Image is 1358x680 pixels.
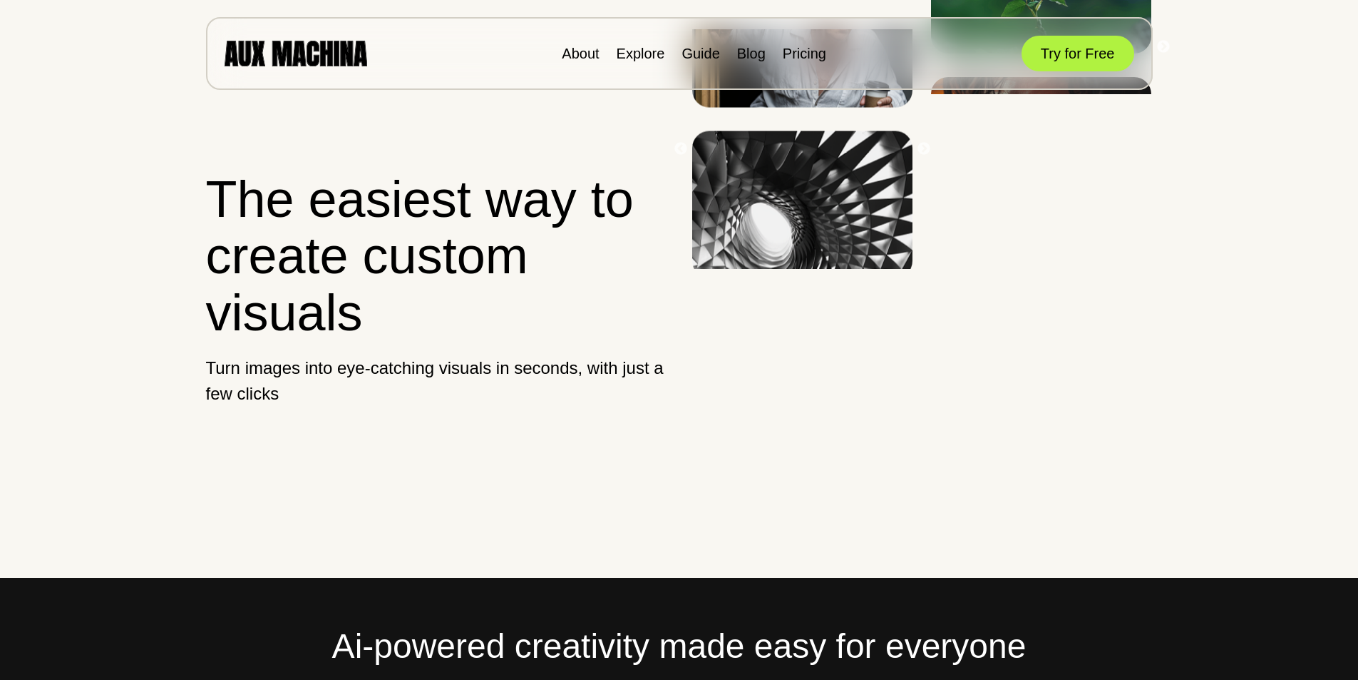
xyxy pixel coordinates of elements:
[617,46,665,61] a: Explore
[225,41,367,66] img: AUX MACHINA
[674,142,688,156] button: Previous
[206,171,667,341] h1: The easiest way to create custom visuals
[681,46,719,61] a: Guide
[562,46,599,61] a: About
[692,131,912,278] img: Image
[783,46,826,61] a: Pricing
[206,621,1153,672] h2: Ai-powered creativity made easy for everyone
[1022,36,1134,71] button: Try for Free
[206,355,667,407] p: Turn images into eye-catching visuals in seconds, with just a few clicks
[737,46,766,61] a: Blog
[917,142,931,156] button: Next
